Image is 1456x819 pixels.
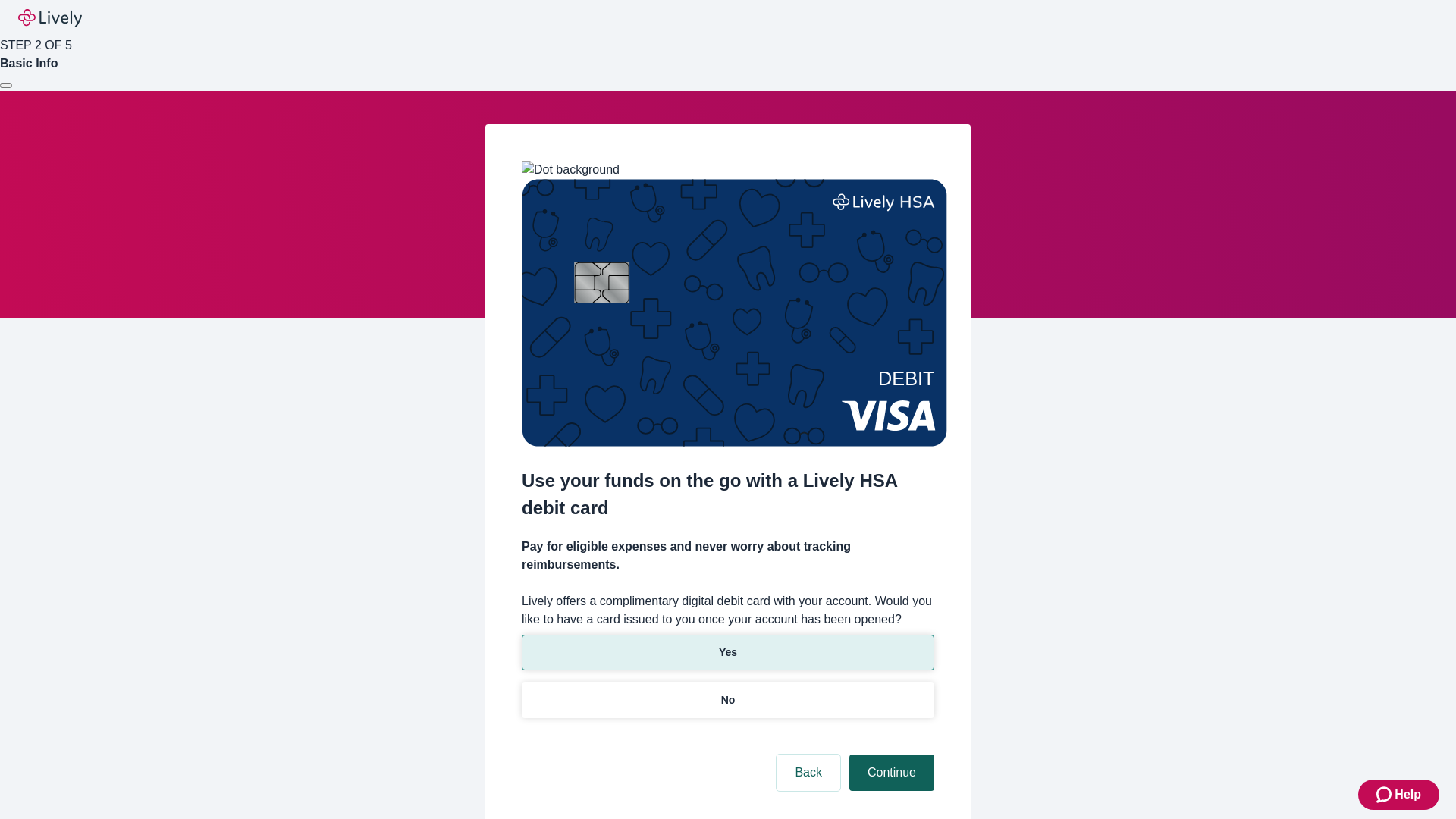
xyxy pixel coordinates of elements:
[849,755,934,791] button: Continue
[522,635,934,670] button: Yes
[522,592,934,629] label: Lively offers a complimentary digital debit card with your account. Would you like to have a card...
[522,161,620,179] img: Dot background
[522,467,934,522] h2: Use your funds on the go with a Lively HSA debit card
[18,9,82,27] img: Lively
[522,538,934,574] h4: Pay for eligible expenses and never worry about tracking reimbursements.
[719,645,737,661] p: Yes
[1358,780,1439,810] button: Zendesk support iconHelp
[522,179,947,447] img: Debit card
[522,682,934,718] button: No
[1395,786,1421,804] span: Help
[721,692,736,708] p: No
[777,755,840,791] button: Back
[1376,786,1395,804] svg: Zendesk support icon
